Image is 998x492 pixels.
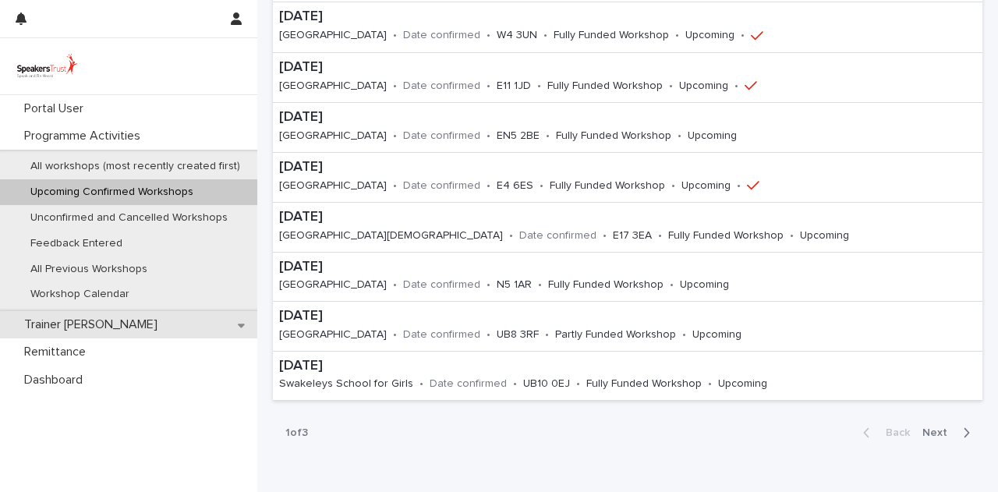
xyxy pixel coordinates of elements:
[487,129,490,143] p: •
[922,427,957,438] span: Next
[279,129,387,143] p: [GEOGRAPHIC_DATA]
[487,29,490,42] p: •
[497,29,537,42] p: W4 3UN
[537,80,541,93] p: •
[393,179,397,193] p: •
[586,377,702,391] p: Fully Funded Workshop
[279,229,503,242] p: [GEOGRAPHIC_DATA][DEMOGRAPHIC_DATA]
[681,179,731,193] p: Upcoming
[734,80,738,93] p: •
[403,278,480,292] p: Date confirmed
[613,229,652,242] p: E17 3EA
[279,358,811,375] p: [DATE]
[403,328,480,342] p: Date confirmed
[279,179,387,193] p: [GEOGRAPHIC_DATA]
[487,179,490,193] p: •
[737,179,741,193] p: •
[550,179,665,193] p: Fully Funded Workshop
[18,373,95,388] p: Dashboard
[741,29,745,42] p: •
[273,153,982,204] a: [DATE][GEOGRAPHIC_DATA]•Date confirmed•E4 6ES•Fully Funded Workshop•Upcoming•
[18,160,253,173] p: All workshops (most recently created first)
[497,179,533,193] p: E4 6ES
[685,29,734,42] p: Upcoming
[497,278,532,292] p: N5 1AR
[279,59,801,76] p: [DATE]
[670,278,674,292] p: •
[555,328,676,342] p: Partly Funded Workshop
[403,80,480,93] p: Date confirmed
[273,253,982,302] a: [DATE][GEOGRAPHIC_DATA]•Date confirmed•N5 1AR•Fully Funded Workshop•Upcoming
[487,80,490,93] p: •
[708,377,712,391] p: •
[548,278,664,292] p: Fully Funded Workshop
[545,328,549,342] p: •
[513,377,517,391] p: •
[18,345,98,359] p: Remittance
[18,186,206,199] p: Upcoming Confirmed Workshops
[497,129,540,143] p: EN5 2BE
[279,308,785,325] p: [DATE]
[669,80,673,93] p: •
[393,328,397,342] p: •
[279,9,807,26] p: [DATE]
[668,229,784,242] p: Fully Funded Workshop
[547,80,663,93] p: Fully Funded Workshop
[18,288,142,301] p: Workshop Calendar
[538,278,542,292] p: •
[403,179,480,193] p: Date confirmed
[273,414,320,452] p: 1 of 3
[800,229,849,242] p: Upcoming
[682,328,686,342] p: •
[678,129,681,143] p: •
[279,209,893,226] p: [DATE]
[603,229,607,242] p: •
[18,101,96,116] p: Portal User
[279,377,413,391] p: Swakeleys School for Girls
[393,29,397,42] p: •
[509,229,513,242] p: •
[273,203,982,252] a: [DATE][GEOGRAPHIC_DATA][DEMOGRAPHIC_DATA]•Date confirmed•E17 3EA•Fully Funded Workshop•Upcoming
[675,29,679,42] p: •
[523,377,570,391] p: UB10 0EJ
[393,278,397,292] p: •
[916,426,982,440] button: Next
[430,377,507,391] p: Date confirmed
[688,129,737,143] p: Upcoming
[487,328,490,342] p: •
[18,263,160,276] p: All Previous Workshops
[576,377,580,391] p: •
[273,53,982,104] a: [DATE][GEOGRAPHIC_DATA]•Date confirmed•E11 1JD•Fully Funded Workshop•Upcoming•
[403,29,480,42] p: Date confirmed
[18,237,135,250] p: Feedback Entered
[679,80,728,93] p: Upcoming
[658,229,662,242] p: •
[680,278,729,292] p: Upcoming
[546,129,550,143] p: •
[273,2,982,53] a: [DATE][GEOGRAPHIC_DATA]•Date confirmed•W4 3UN•Fully Funded Workshop•Upcoming•
[279,29,387,42] p: [GEOGRAPHIC_DATA]
[487,278,490,292] p: •
[671,179,675,193] p: •
[876,427,910,438] span: Back
[403,129,480,143] p: Date confirmed
[273,103,982,152] a: [DATE][GEOGRAPHIC_DATA]•Date confirmed•EN5 2BE•Fully Funded Workshop•Upcoming
[279,259,773,276] p: [DATE]
[497,80,531,93] p: E11 1JD
[279,80,387,93] p: [GEOGRAPHIC_DATA]
[497,328,539,342] p: UB8 3RF
[419,377,423,391] p: •
[692,328,741,342] p: Upcoming
[543,29,547,42] p: •
[18,129,153,143] p: Programme Activities
[540,179,543,193] p: •
[18,317,170,332] p: Trainer [PERSON_NAME]
[273,302,982,351] a: [DATE][GEOGRAPHIC_DATA]•Date confirmed•UB8 3RF•Partly Funded Workshop•Upcoming
[279,109,780,126] p: [DATE]
[18,211,240,225] p: Unconfirmed and Cancelled Workshops
[393,80,397,93] p: •
[556,129,671,143] p: Fully Funded Workshop
[279,278,387,292] p: [GEOGRAPHIC_DATA]
[718,377,767,391] p: Upcoming
[790,229,794,242] p: •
